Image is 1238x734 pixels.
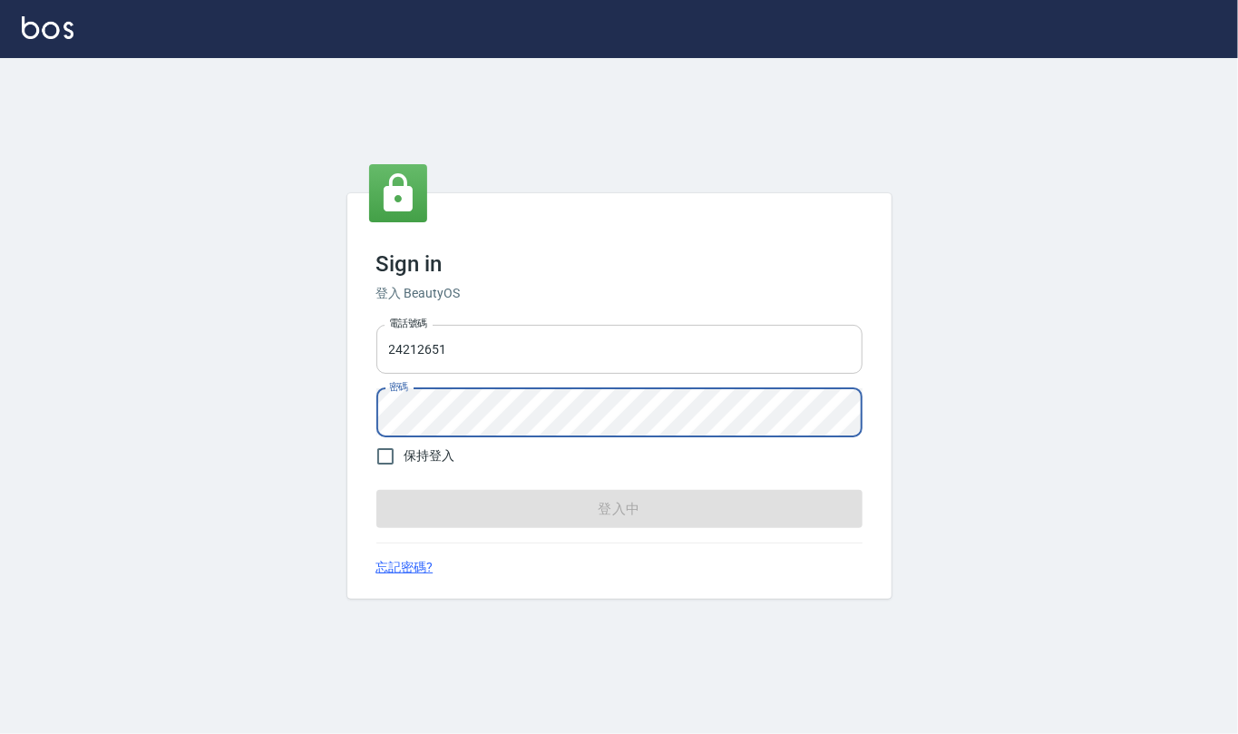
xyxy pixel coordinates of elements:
span: 保持登入 [405,446,455,465]
h3: Sign in [376,251,863,277]
a: 忘記密碼? [376,558,434,577]
h6: 登入 BeautyOS [376,284,863,303]
label: 電話號碼 [389,317,427,330]
label: 密碼 [389,380,408,394]
img: Logo [22,16,73,39]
